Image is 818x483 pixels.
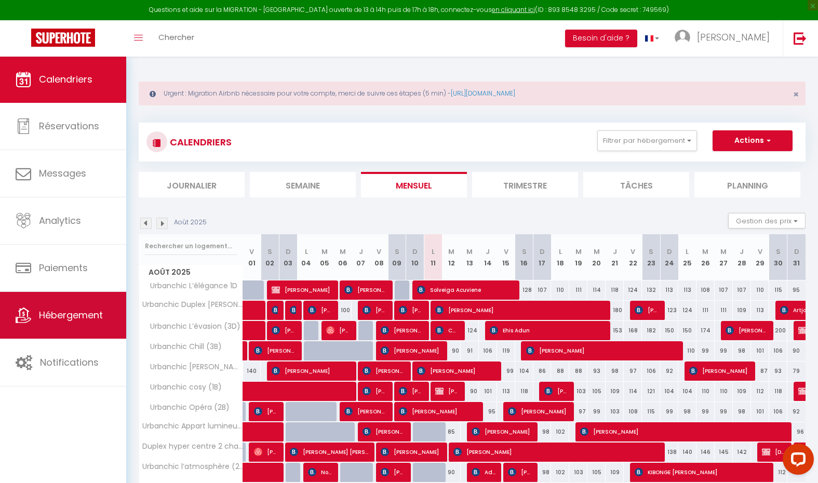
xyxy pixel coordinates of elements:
[315,234,333,280] th: 05
[522,247,527,257] abbr: S
[442,341,461,360] div: 90
[544,381,569,401] span: [PERSON_NAME]
[667,20,783,57] a: ... [PERSON_NAME]
[696,280,715,300] div: 108
[363,300,387,320] span: [PERSON_NAME]
[678,301,696,320] div: 124
[660,321,678,340] div: 150
[678,321,696,340] div: 150
[740,247,744,257] abbr: J
[559,247,562,257] abbr: L
[139,265,243,280] span: Août 2025
[733,301,751,320] div: 109
[272,280,332,300] span: [PERSON_NAME]
[432,247,435,257] abbr: L
[344,280,387,300] span: [PERSON_NAME]
[333,234,352,280] th: 06
[479,341,497,360] div: 106
[321,247,328,257] abbr: M
[624,280,642,300] div: 124
[340,247,346,257] abbr: M
[660,361,678,381] div: 92
[678,442,696,462] div: 140
[715,341,733,360] div: 99
[243,234,261,280] th: 01
[361,172,467,197] li: Mensuel
[479,382,497,401] div: 101
[715,382,733,401] div: 110
[39,119,99,132] span: Réservations
[141,341,224,353] span: Urbanchic Chill (3B)
[776,247,781,257] abbr: S
[279,234,297,280] th: 03
[551,280,569,300] div: 110
[344,401,387,421] span: [PERSON_NAME]
[624,361,642,381] div: 97
[686,247,689,257] abbr: L
[762,442,786,462] span: [DEMOGRAPHIC_DATA][PERSON_NAME]
[606,463,624,482] div: 109
[377,247,381,257] abbr: V
[497,341,515,360] div: 119
[381,462,405,482] span: [PERSON_NAME]
[381,442,441,462] span: [PERSON_NAME]
[649,247,653,257] abbr: S
[254,401,278,421] span: [PERSON_NAME]
[728,213,806,229] button: Gestion des prix
[715,234,733,280] th: 27
[769,463,787,482] div: 112
[254,341,297,360] span: [PERSON_NAME]
[715,280,733,300] div: 107
[769,382,787,401] div: 118
[715,402,733,421] div: 99
[587,280,606,300] div: 114
[435,320,460,340] span: Candide Molamba
[702,247,708,257] abbr: M
[39,214,81,227] span: Analytics
[370,234,388,280] th: 08
[575,247,582,257] abbr: M
[551,361,569,381] div: 88
[793,88,799,101] span: ×
[675,30,690,45] img: ...
[417,361,496,381] span: [PERSON_NAME]
[787,422,806,441] div: 96
[551,234,569,280] th: 18
[787,234,806,280] th: 31
[697,31,770,44] span: [PERSON_NAME]
[678,280,696,300] div: 113
[388,234,406,280] th: 09
[678,402,696,421] div: 98
[751,361,769,381] div: 87
[515,234,533,280] th: 16
[606,234,624,280] th: 21
[515,361,533,381] div: 104
[694,172,800,197] li: Planning
[448,247,454,257] abbr: M
[442,463,461,482] div: 90
[286,247,291,257] abbr: D
[308,300,332,320] span: [PERSON_NAME]
[254,442,278,462] span: [PERSON_NAME]
[587,234,606,280] th: 20
[606,301,624,320] div: 180
[769,280,787,300] div: 115
[774,439,818,483] iframe: LiveChat chat widget
[787,402,806,421] div: 92
[167,130,232,154] h3: CALENDRIERS
[569,280,587,300] div: 111
[587,382,606,401] div: 105
[515,382,533,401] div: 118
[479,234,497,280] th: 14
[417,280,514,300] span: Solveiga Acuviene
[733,382,751,401] div: 109
[751,280,769,300] div: 110
[696,402,715,421] div: 99
[726,320,768,340] span: [PERSON_NAME]
[606,280,624,300] div: 118
[642,361,660,381] div: 106
[565,30,637,47] button: Besoin d'aide ?
[606,382,624,401] div: 109
[139,82,806,105] div: Urgent : Migration Airbnb nécessaire pour votre compte, merci de suivre ces étapes (5 min) -
[594,247,600,257] abbr: M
